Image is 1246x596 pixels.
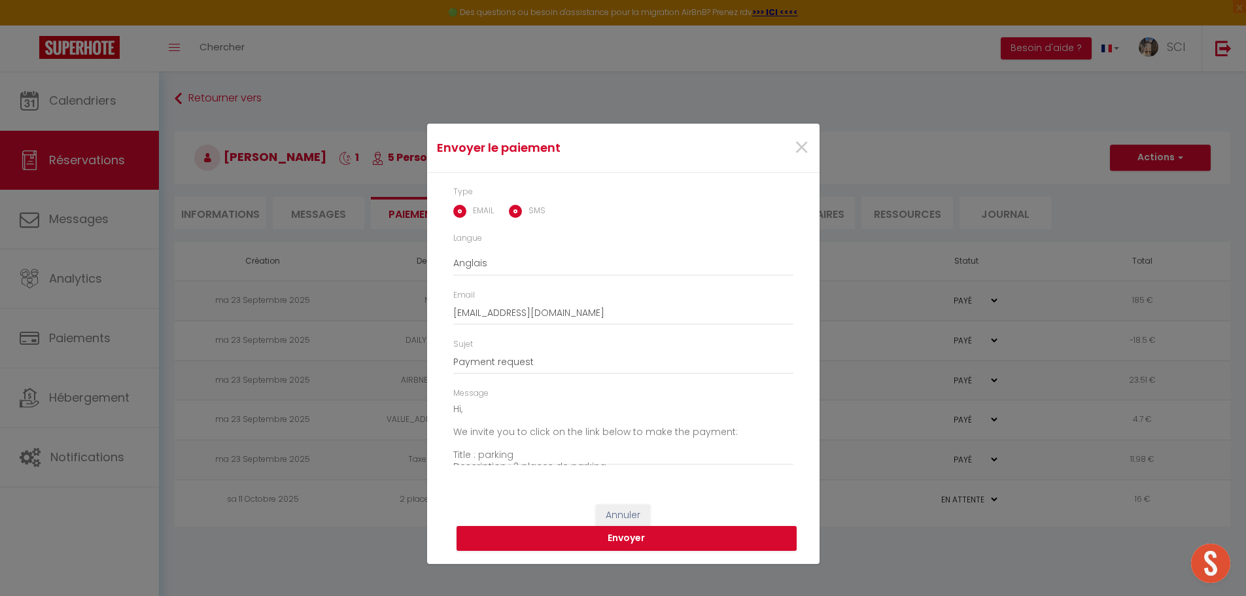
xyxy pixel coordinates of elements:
[457,526,797,551] button: Envoyer
[1191,544,1230,583] div: Ouvrir le chat
[453,387,489,400] label: Message
[453,289,475,302] label: Email
[522,205,545,219] label: SMS
[453,338,473,351] label: Sujet
[466,205,494,219] label: EMAIL
[437,139,680,157] h4: Envoyer le paiement
[596,504,650,527] button: Annuler
[793,134,810,162] button: Close
[453,186,473,198] label: Type
[793,128,810,167] span: ×
[453,232,482,245] label: Langue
